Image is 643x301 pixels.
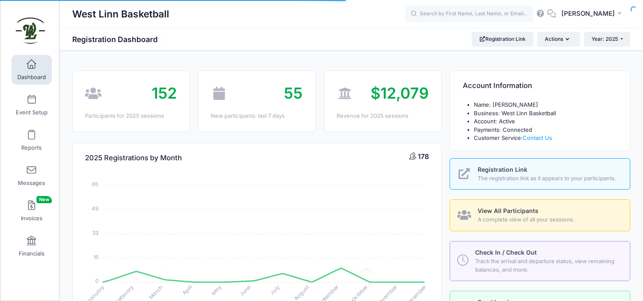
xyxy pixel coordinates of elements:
li: Business: West Linn Basketball [474,109,618,118]
span: Track the arrival and departure status, view remaining balances, and more. [475,257,620,274]
span: 178 [418,152,429,161]
h1: West Linn Basketball [72,4,169,24]
span: Financials [19,250,45,257]
span: Messages [18,179,45,187]
a: Messages [11,161,52,190]
a: Dashboard [11,55,52,85]
a: Event Setup [11,90,52,120]
tspan: June [238,283,252,297]
tspan: March [147,283,164,300]
a: Check In / Check Out Track the arrival and departure status, view remaining balances, and more. [450,241,630,281]
a: Registration Link [472,32,533,46]
a: Financials [11,231,52,261]
tspan: July [269,284,282,296]
span: Event Setup [16,109,48,116]
tspan: 49 [92,205,99,212]
a: InvoicesNew [11,196,52,226]
span: Year: 2025 [592,36,618,42]
a: View All Participants A complete view of all your sessions. [450,199,630,231]
span: The registration link as it appears to your participants. [478,174,620,183]
div: New participants: last 7 days [211,112,303,120]
span: 55 [284,84,303,102]
img: West Linn Basketball [14,13,46,45]
li: Customer Service: [474,134,618,142]
span: Check In / Check Out [475,249,537,256]
tspan: 16 [93,253,99,260]
tspan: April [181,283,193,296]
tspan: 33 [93,229,99,236]
input: Search by First Name, Last Name, or Email... [405,6,533,23]
a: Registration Link The registration link as it appears to your participants. [450,158,630,190]
tspan: May [210,284,223,296]
span: New [37,196,52,203]
div: Participants for 2025 sessions [85,112,177,120]
tspan: 0 [95,277,99,284]
span: A complete view of all your sessions. [478,216,620,224]
a: West Linn Basketball [0,9,60,49]
span: Dashboard [17,74,46,81]
h1: Registration Dashboard [72,35,165,44]
li: Account: Active [474,117,618,126]
button: Year: 2025 [584,32,630,46]
li: Payments: Connected [474,126,618,134]
span: Reports [21,144,42,151]
a: Reports [11,125,52,155]
button: [PERSON_NAME] [556,4,630,24]
span: Registration Link [478,166,527,173]
li: Name: [PERSON_NAME] [474,101,618,109]
span: Invoices [21,215,42,222]
h4: 2025 Registrations by Month [85,146,182,170]
a: Contact Us [523,134,552,141]
button: Actions [537,32,580,46]
span: 152 [152,84,177,102]
span: $12,079 [371,84,429,102]
tspan: 65 [92,181,99,188]
h4: Account Information [463,74,532,98]
span: View All Participants [478,207,538,214]
div: Revenue for 2025 sessions [337,112,428,120]
span: [PERSON_NAME] [561,9,615,18]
